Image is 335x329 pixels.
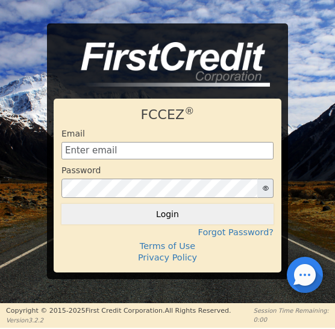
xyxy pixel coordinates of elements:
[61,241,274,251] h4: Terms of Use
[6,316,231,325] p: Version 3.2.2
[61,165,101,176] h4: Password
[254,315,329,324] p: 0:00
[61,204,274,224] button: Login
[65,42,270,87] img: logo-CMu_cnol.png
[164,307,231,315] span: All Rights Reserved.
[61,142,274,160] input: Enter email
[61,106,274,123] h1: FCCEZ
[254,306,329,315] p: Session Time Remaining:
[61,227,274,238] h4: Forgot Password?
[6,306,231,316] p: Copyright © 2015- 2025 First Credit Corporation.
[61,253,274,263] h4: Privacy Policy
[184,105,195,117] sup: ®
[61,179,258,198] input: password
[61,129,85,139] h4: Email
